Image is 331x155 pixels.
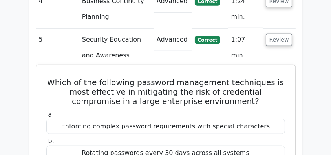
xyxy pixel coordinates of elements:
td: 5 [36,29,79,67]
div: Enforcing complex password requirements with special characters [46,119,285,134]
span: a. [48,111,54,118]
span: Correct [195,36,220,44]
td: Advanced [154,29,192,51]
span: b. [48,137,54,145]
button: Review [266,34,293,46]
h5: Which of the following password management techniques is most effective in mitigating the risk of... [46,78,286,106]
td: Security Education and Awareness [79,29,154,67]
td: 1:07 min. [228,29,263,67]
